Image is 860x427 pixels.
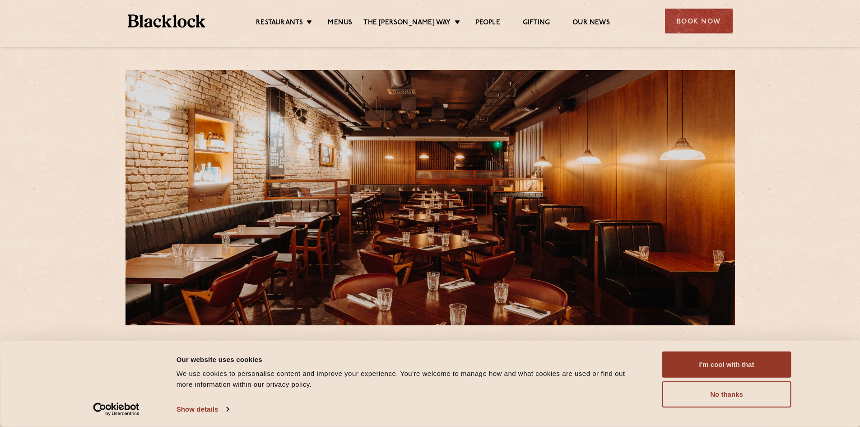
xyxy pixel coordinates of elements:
button: I'm cool with that [662,352,791,378]
a: Show details [177,403,229,416]
button: No thanks [662,381,791,408]
div: We use cookies to personalise content and improve your experience. You're welcome to manage how a... [177,368,642,390]
a: Restaurants [256,19,303,28]
a: Usercentrics Cookiebot - opens in a new window [77,403,156,416]
a: Gifting [523,19,550,28]
div: Book Now [665,9,733,33]
a: Our News [572,19,610,28]
div: Our website uses cookies [177,354,642,365]
img: BL_Textured_Logo-footer-cropped.svg [128,14,206,28]
a: The [PERSON_NAME] Way [363,19,451,28]
a: Menus [328,19,352,28]
a: People [476,19,500,28]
